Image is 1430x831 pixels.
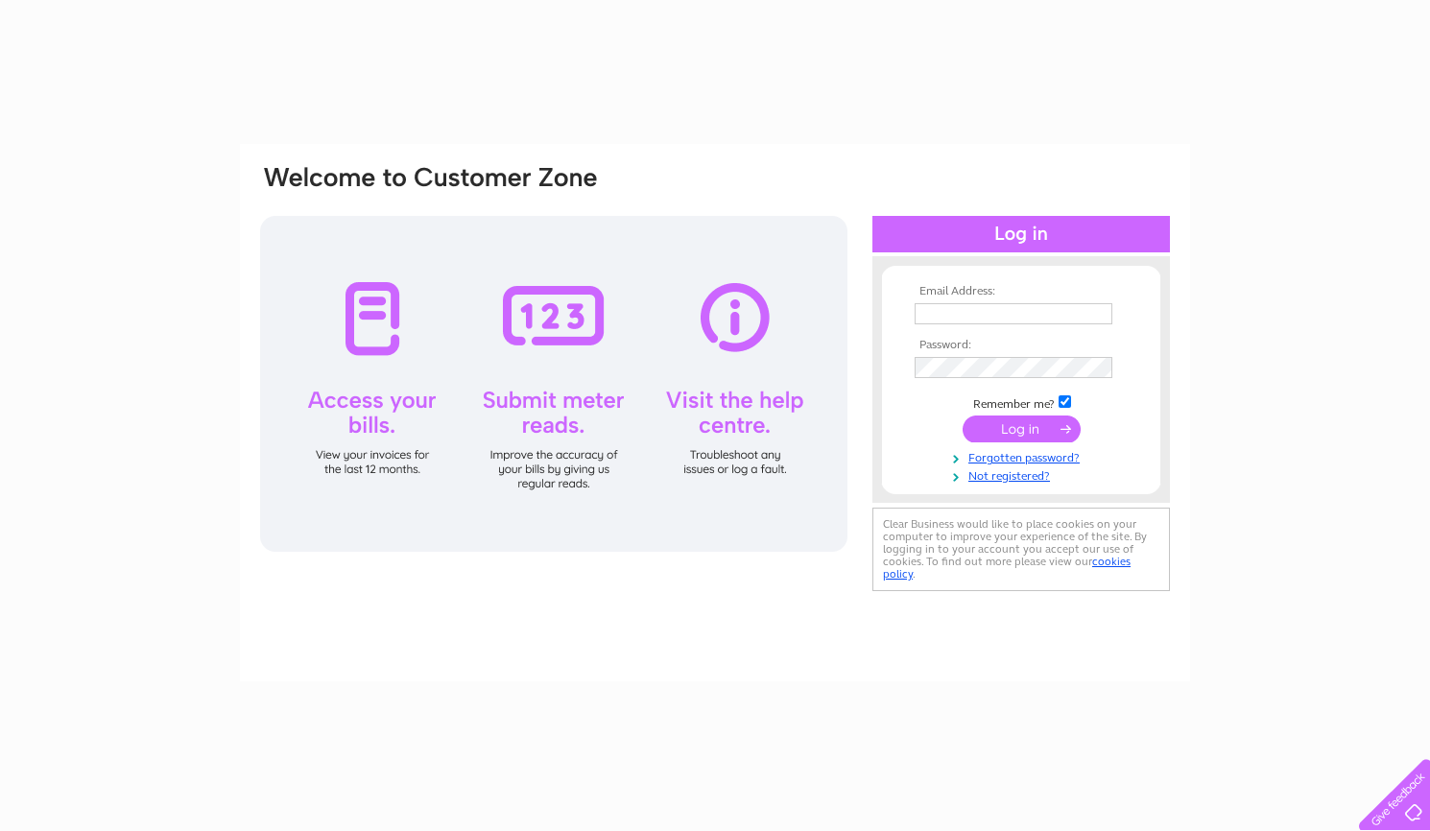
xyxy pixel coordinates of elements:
[872,508,1170,591] div: Clear Business would like to place cookies on your computer to improve your experience of the sit...
[963,415,1081,442] input: Submit
[910,392,1132,412] td: Remember me?
[915,447,1132,465] a: Forgotten password?
[883,555,1131,581] a: cookies policy
[910,339,1132,352] th: Password:
[910,285,1132,298] th: Email Address:
[915,465,1132,484] a: Not registered?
